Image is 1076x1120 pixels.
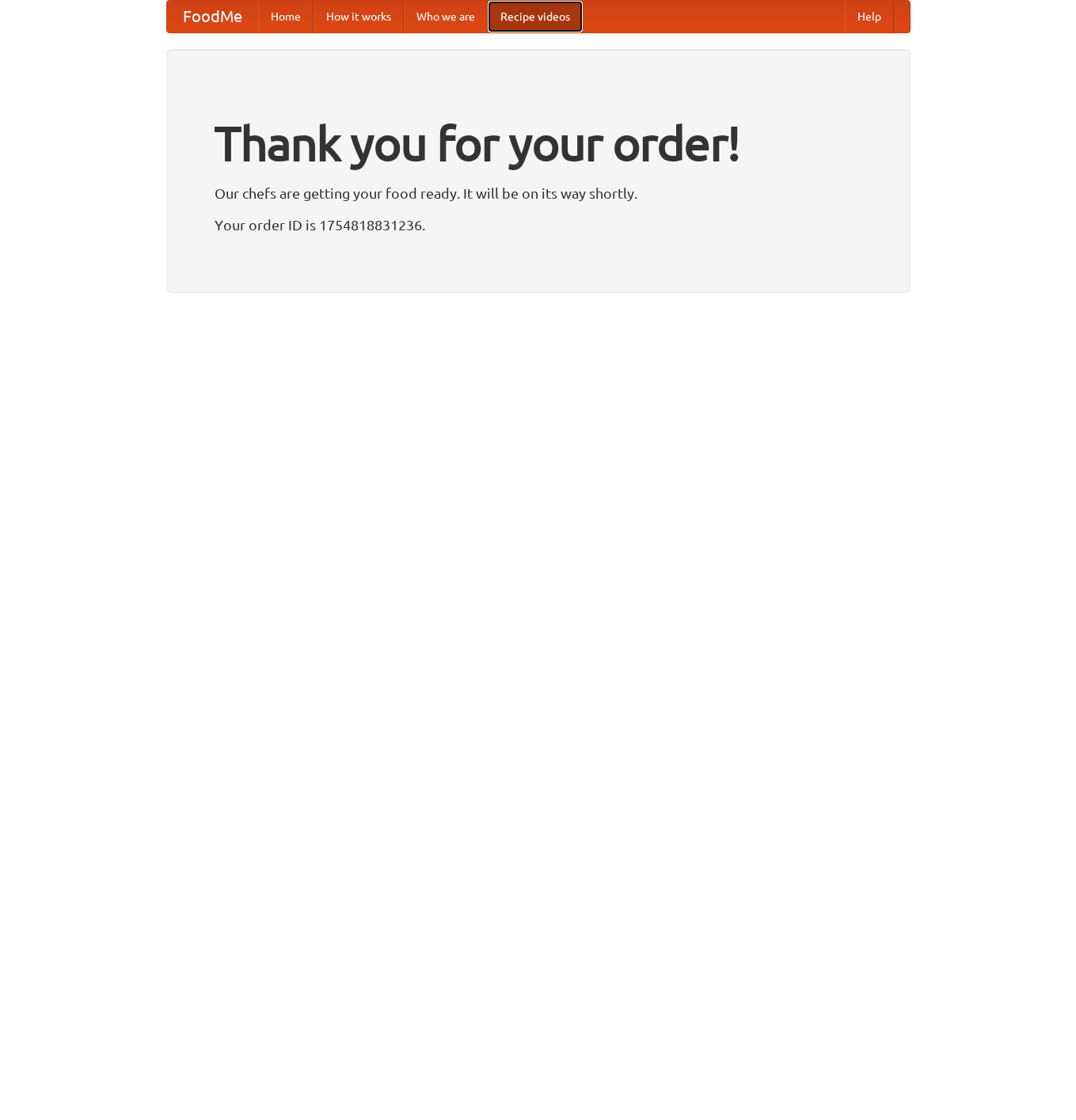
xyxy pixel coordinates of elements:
[258,1,314,32] a: Home
[845,1,894,32] a: Help
[215,105,862,181] h1: Thank you for your order!
[404,1,488,32] a: Who we are
[215,213,862,237] p: Your order ID is 1754818831236.
[215,181,862,205] p: Our chefs are getting your food ready. It will be on its way shortly.
[488,1,583,32] a: Recipe videos
[314,1,404,32] a: How it works
[167,1,258,32] a: FoodMe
